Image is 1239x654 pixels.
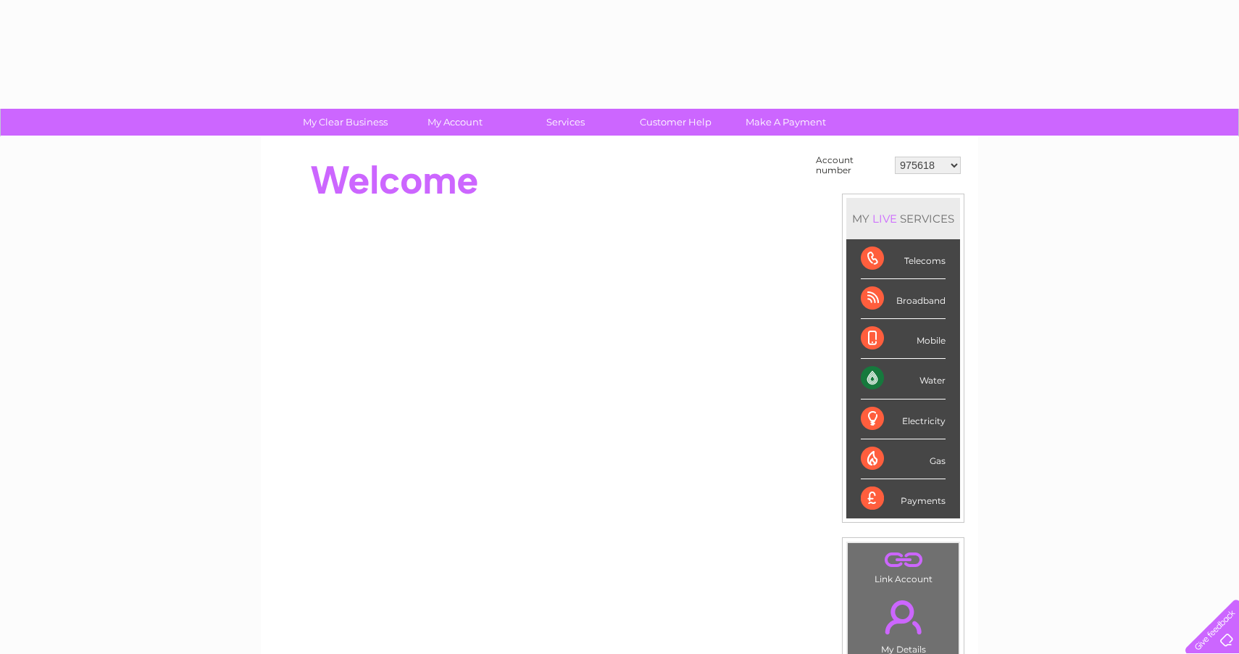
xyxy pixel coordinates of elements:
[396,109,515,136] a: My Account
[285,109,405,136] a: My Clear Business
[851,547,955,572] a: .
[861,239,946,279] div: Telecoms
[861,479,946,518] div: Payments
[869,212,900,225] div: LIVE
[851,592,955,642] a: .
[847,542,959,588] td: Link Account
[846,198,960,239] div: MY SERVICES
[616,109,735,136] a: Customer Help
[861,400,946,439] div: Electricity
[861,359,946,399] div: Water
[861,439,946,479] div: Gas
[861,319,946,359] div: Mobile
[812,152,891,179] td: Account number
[726,109,846,136] a: Make A Payment
[861,279,946,319] div: Broadband
[506,109,625,136] a: Services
